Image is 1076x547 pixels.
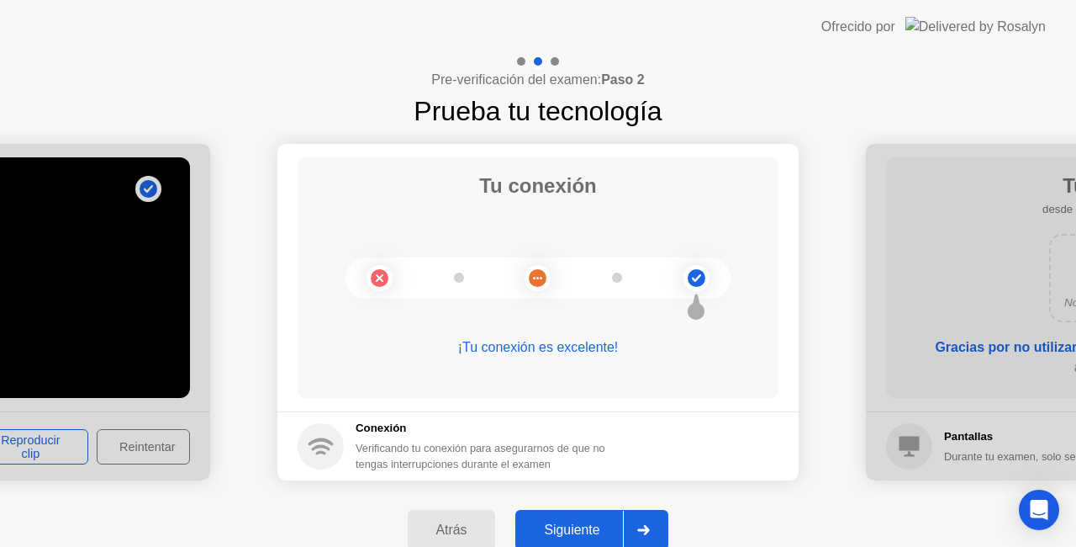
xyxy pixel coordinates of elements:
div: Siguiente [520,523,623,538]
h4: Pre-verificación del examen: [431,70,644,90]
h1: Tu conexión [479,171,597,201]
div: ¡Tu conexión es excelente! [298,337,778,358]
b: Paso 2 [601,72,645,87]
div: Open Intercom Messenger [1019,490,1059,530]
h5: Conexión [356,420,640,437]
div: Atrás [413,523,491,538]
h1: Prueba tu tecnología [414,91,662,131]
div: Ofrecido por [821,17,895,37]
img: Delivered by Rosalyn [905,17,1046,36]
div: Verificando tu conexión para asegurarnos de que no tengas interrupciones durante el examen [356,440,640,472]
